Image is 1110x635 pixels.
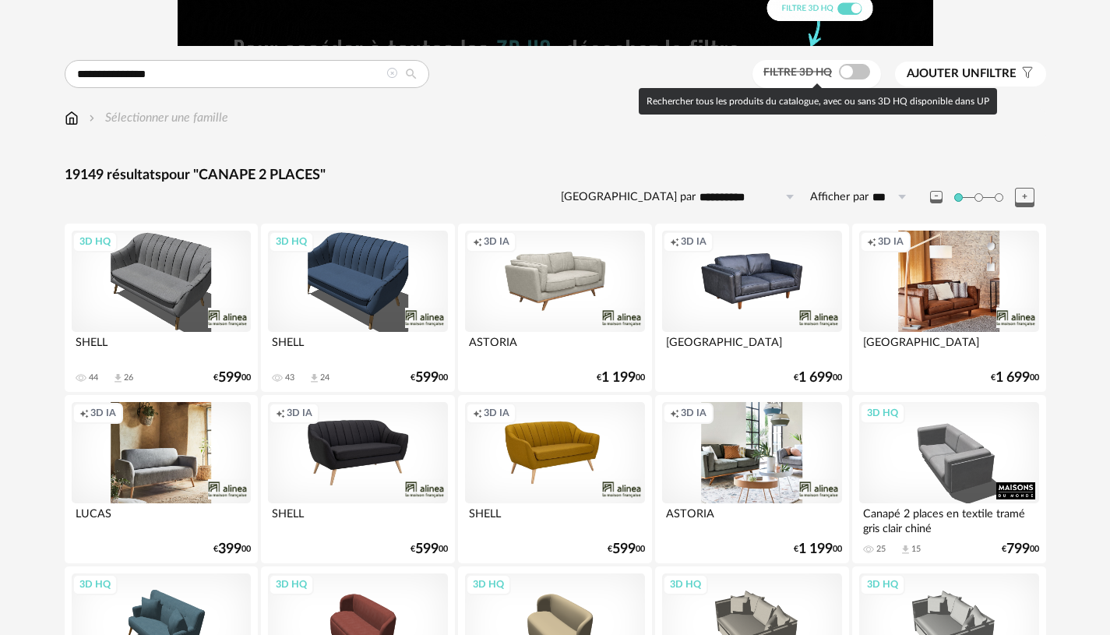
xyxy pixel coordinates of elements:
a: Creation icon 3D IA SHELL €59900 [458,395,651,563]
div: € 00 [411,372,448,383]
span: 1 699 [995,372,1030,383]
div: 44 [89,372,98,383]
button: Ajouter unfiltre Filter icon [895,62,1046,86]
div: SHELL [268,332,447,363]
div: ASTORIA [662,503,841,534]
div: SHELL [268,503,447,534]
span: 599 [415,544,439,555]
div: [GEOGRAPHIC_DATA] [662,332,841,363]
span: Download icon [900,544,911,556]
a: Creation icon 3D IA ASTORIA €1 19900 [655,395,848,563]
span: 599 [415,372,439,383]
span: 1 199 [798,544,833,555]
div: € 00 [794,544,842,555]
span: 599 [218,372,241,383]
div: € 00 [213,544,251,555]
img: svg+xml;base64,PHN2ZyB3aWR0aD0iMTYiIGhlaWdodD0iMTciIHZpZXdCb3g9IjAgMCAxNiAxNyIgZmlsbD0ibm9uZSIgeG... [65,109,79,127]
span: 3D IA [90,407,116,419]
div: 3D HQ [72,231,118,252]
div: 24 [320,372,329,383]
div: Rechercher tous les produits du catalogue, avec ou sans 3D HQ disponible dans UP [639,88,997,115]
span: Creation icon [79,407,89,419]
div: SHELL [72,332,251,363]
a: 3D HQ SHELL 44 Download icon 26 €59900 [65,224,258,392]
div: 3D HQ [663,574,708,594]
div: 3D HQ [269,574,314,594]
a: Creation icon 3D IA [GEOGRAPHIC_DATA] €1 69900 [852,224,1045,392]
div: SHELL [465,503,644,534]
a: 3D HQ SHELL 43 Download icon 24 €59900 [261,224,454,392]
div: € 00 [991,372,1039,383]
span: Filter icon [1017,66,1034,82]
span: 599 [612,544,636,555]
span: 399 [218,544,241,555]
div: € 00 [608,544,645,555]
span: Ajouter un [907,68,980,79]
a: 3D HQ Canapé 2 places en textile tramé gris clair chiné 25 Download icon 15 €79900 [852,395,1045,563]
div: € 00 [794,372,842,383]
span: Creation icon [670,407,679,419]
div: 25 [876,544,886,555]
span: Creation icon [276,407,285,419]
span: filtre [907,66,1017,82]
div: 19149 résultats [65,167,1046,185]
a: Creation icon 3D IA LUCAS €39900 [65,395,258,563]
span: 3D IA [878,235,904,248]
span: 3D IA [484,235,509,248]
div: ASTORIA [465,332,644,363]
span: 3D IA [484,407,509,419]
div: 3D HQ [860,574,905,594]
span: 1 199 [601,372,636,383]
div: 43 [285,372,294,383]
a: Creation icon 3D IA SHELL €59900 [261,395,454,563]
span: Download icon [308,372,320,384]
span: Filtre 3D HQ [763,67,832,78]
span: Creation icon [670,235,679,248]
div: € 00 [411,544,448,555]
a: Creation icon 3D IA ASTORIA €1 19900 [458,224,651,392]
div: Sélectionner une famille [86,109,228,127]
label: Afficher par [810,190,869,205]
div: 3D HQ [269,231,314,252]
div: 26 [124,372,133,383]
span: pour "CANAPE 2 PLACES" [161,168,326,182]
span: Creation icon [473,235,482,248]
div: 3D HQ [860,403,905,423]
div: € 00 [597,372,645,383]
a: Creation icon 3D IA [GEOGRAPHIC_DATA] €1 69900 [655,224,848,392]
img: svg+xml;base64,PHN2ZyB3aWR0aD0iMTYiIGhlaWdodD0iMTYiIHZpZXdCb3g9IjAgMCAxNiAxNiIgZmlsbD0ibm9uZSIgeG... [86,109,98,127]
span: 799 [1006,544,1030,555]
div: 3D HQ [72,574,118,594]
span: Creation icon [473,407,482,419]
span: 1 699 [798,372,833,383]
div: 15 [911,544,921,555]
div: Canapé 2 places en textile tramé gris clair chiné [859,503,1038,534]
div: [GEOGRAPHIC_DATA] [859,332,1038,363]
div: € 00 [1002,544,1039,555]
div: 3D HQ [466,574,511,594]
span: 3D IA [681,407,707,419]
div: LUCAS [72,503,251,534]
span: Creation icon [867,235,876,248]
span: 3D IA [681,235,707,248]
span: 3D IA [287,407,312,419]
label: [GEOGRAPHIC_DATA] par [561,190,696,205]
div: € 00 [213,372,251,383]
span: Download icon [112,372,124,384]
